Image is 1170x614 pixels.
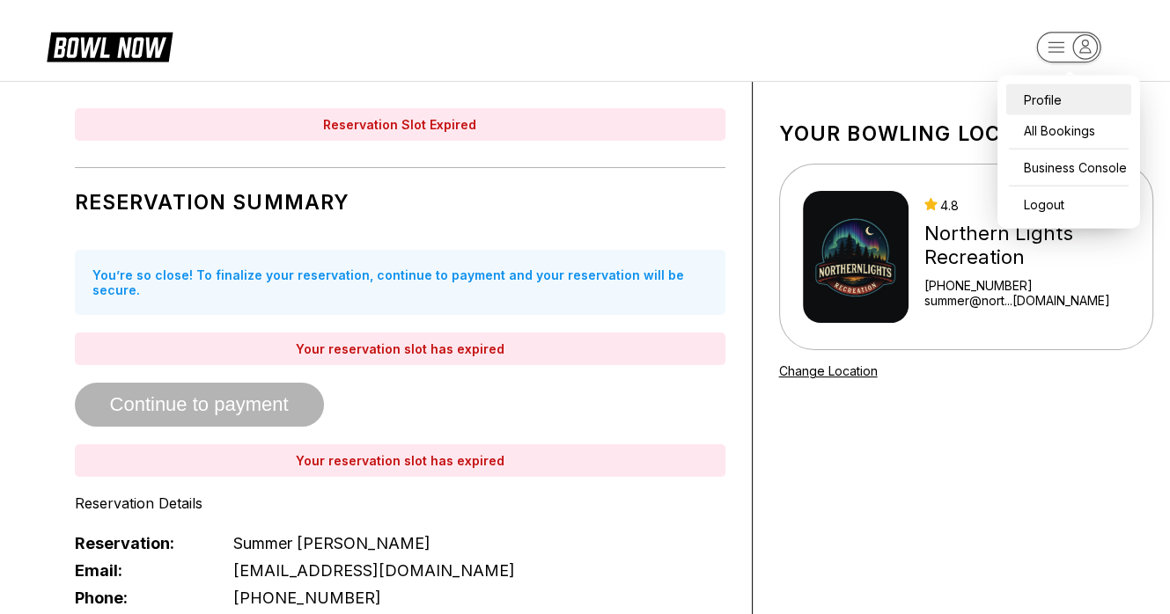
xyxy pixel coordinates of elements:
[75,534,205,552] span: Reservation:
[779,363,878,378] a: Change Location
[924,278,1129,293] div: [PHONE_NUMBER]
[75,561,205,580] span: Email:
[75,250,725,315] div: You’re so close! To finalize your reservation, continue to payment and your reservation will be s...
[75,333,725,365] div: Your reservation slot has expired
[233,534,430,552] span: Summer [PERSON_NAME]
[233,561,515,580] span: [EMAIL_ADDRESS][DOMAIN_NAME]
[924,293,1129,308] a: summer@nort...[DOMAIN_NAME]
[75,494,725,512] div: Reservation Details
[803,191,909,323] img: Northern Lights Recreation
[75,190,725,215] h1: Reservation Summary
[1006,84,1131,115] a: Profile
[1006,152,1131,183] a: Business Console
[75,108,725,141] div: Reservation Slot Expired
[75,444,725,477] div: Your reservation slot has expired
[924,222,1129,269] div: Northern Lights Recreation
[1006,189,1131,220] button: Logout
[75,588,205,607] span: Phone:
[233,588,381,607] span: [PHONE_NUMBER]
[779,121,1153,146] h1: Your bowling location
[924,198,1129,213] div: 4.8
[1006,115,1131,146] a: All Bookings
